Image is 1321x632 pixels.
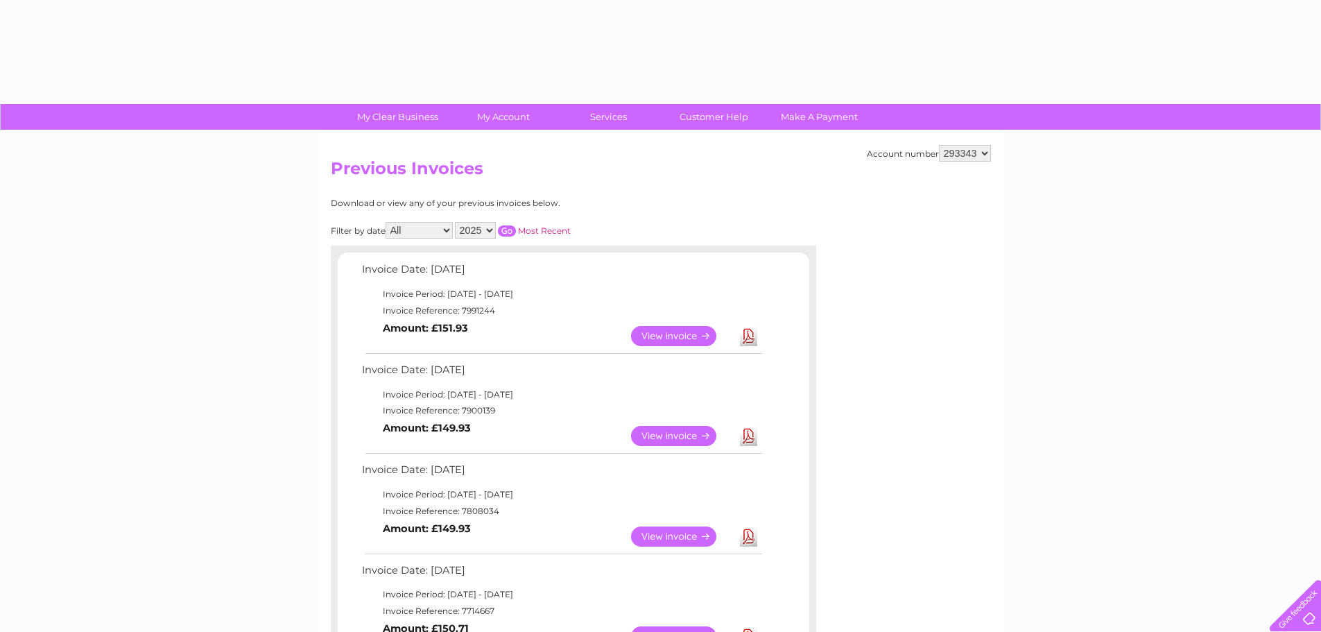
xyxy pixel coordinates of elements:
[631,527,733,547] a: View
[359,603,764,620] td: Invoice Reference: 7714667
[762,104,877,130] a: Make A Payment
[740,527,757,547] a: Download
[631,326,733,346] a: View
[383,522,471,535] b: Amount: £149.93
[446,104,560,130] a: My Account
[340,104,455,130] a: My Clear Business
[657,104,771,130] a: Customer Help
[867,145,991,162] div: Account number
[359,561,764,587] td: Invoice Date: [DATE]
[740,326,757,346] a: Download
[518,225,571,236] a: Most Recent
[359,486,764,503] td: Invoice Period: [DATE] - [DATE]
[383,322,468,334] b: Amount: £151.93
[551,104,666,130] a: Services
[331,222,695,239] div: Filter by date
[383,422,471,434] b: Amount: £149.93
[740,426,757,446] a: Download
[359,386,764,403] td: Invoice Period: [DATE] - [DATE]
[631,426,733,446] a: View
[359,302,764,319] td: Invoice Reference: 7991244
[359,586,764,603] td: Invoice Period: [DATE] - [DATE]
[359,503,764,520] td: Invoice Reference: 7808034
[359,402,764,419] td: Invoice Reference: 7900139
[331,159,991,185] h2: Previous Invoices
[359,286,764,302] td: Invoice Period: [DATE] - [DATE]
[331,198,695,208] div: Download or view any of your previous invoices below.
[359,461,764,486] td: Invoice Date: [DATE]
[359,260,764,286] td: Invoice Date: [DATE]
[359,361,764,386] td: Invoice Date: [DATE]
